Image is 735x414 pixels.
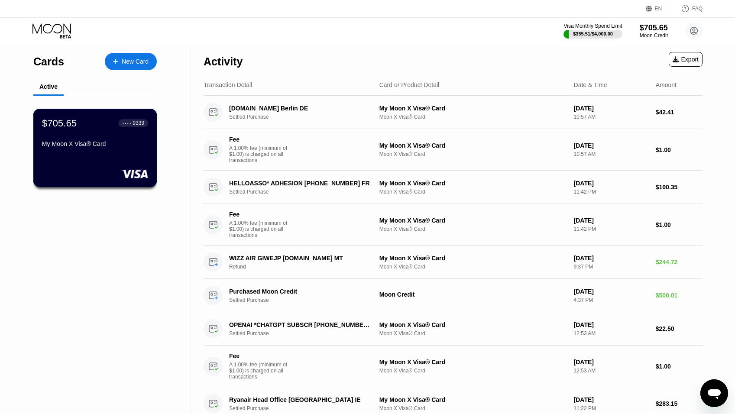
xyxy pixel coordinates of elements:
[656,109,703,116] div: $42.41
[656,400,703,407] div: $283.15
[42,117,77,129] div: $705.65
[656,363,703,370] div: $1.00
[229,255,370,262] div: WIZZ AIR GIWEJP [DOMAIN_NAME] MT
[229,396,370,403] div: Ryanair Head Office [GEOGRAPHIC_DATA] IE
[379,217,567,224] div: My Moon X Visa® Card
[574,105,649,112] div: [DATE]
[656,184,703,191] div: $100.35
[379,359,567,365] div: My Moon X Visa® Card
[204,204,703,246] div: FeeA 1.00% fee (minimum of $1.00) is charged on all transactionsMy Moon X Visa® CardMoon X Visa® ...
[229,180,370,187] div: HELLOASSO* ADHESION [PHONE_NUMBER] FR
[563,23,622,29] div: Visa Monthly Spend Limit
[655,6,662,12] div: EN
[229,288,370,295] div: Purchased Moon Credit
[229,220,294,238] div: A 1.00% fee (minimum of $1.00) is charged on all transactions
[229,330,381,336] div: Settled Purchase
[33,55,64,68] div: Cards
[379,81,440,88] div: Card or Product Detail
[656,259,703,265] div: $244.72
[229,321,370,328] div: OPENAI *CHATGPT SUBSCR [PHONE_NUMBER] IE
[379,226,567,232] div: Moon X Visa® Card
[573,31,613,36] div: $355.51 / $4,000.00
[229,264,381,270] div: Refund
[42,140,148,147] div: My Moon X Visa® Card
[656,146,703,153] div: $1.00
[379,291,567,298] div: Moon Credit
[379,368,567,374] div: Moon X Visa® Card
[229,211,290,218] div: Fee
[640,32,668,39] div: Moon Credit
[574,180,649,187] div: [DATE]
[204,55,243,68] div: Activity
[229,105,370,112] div: [DOMAIN_NAME] Berlin DE
[574,114,649,120] div: 10:57 AM
[204,171,703,204] div: HELLOASSO* ADHESION [PHONE_NUMBER] FRSettled PurchaseMy Moon X Visa® CardMoon X Visa® Card[DATE]1...
[204,81,252,88] div: Transaction Detail
[700,379,728,407] iframe: Button to launch messaging window
[669,52,703,67] div: Export
[229,145,294,163] div: A 1.00% fee (minimum of $1.00) is charged on all transactions
[574,368,649,374] div: 12:53 AM
[122,58,149,65] div: New Card
[574,321,649,328] div: [DATE]
[574,359,649,365] div: [DATE]
[379,142,567,149] div: My Moon X Visa® Card
[379,114,567,120] div: Moon X Visa® Card
[204,279,703,312] div: Purchased Moon CreditSettled PurchaseMoon Credit[DATE]4:37 PM$500.01
[672,4,703,13] div: FAQ
[204,96,703,129] div: [DOMAIN_NAME] Berlin DESettled PurchaseMy Moon X Visa® CardMoon X Visa® Card[DATE]10:57 AM$42.41
[574,396,649,403] div: [DATE]
[379,189,567,195] div: Moon X Visa® Card
[34,109,156,187] div: $705.65● ● ● ●9339My Moon X Visa® Card
[229,189,381,195] div: Settled Purchase
[574,151,649,157] div: 10:57 AM
[656,325,703,332] div: $22.50
[379,321,567,328] div: My Moon X Visa® Card
[229,136,290,143] div: Fee
[229,297,381,303] div: Settled Purchase
[379,255,567,262] div: My Moon X Visa® Card
[574,255,649,262] div: [DATE]
[574,297,649,303] div: 4:37 PM
[640,23,668,32] div: $705.65
[640,23,668,39] div: $705.65Moon Credit
[379,105,567,112] div: My Moon X Visa® Card
[656,81,677,88] div: Amount
[229,114,381,120] div: Settled Purchase
[574,189,649,195] div: 11:42 PM
[229,362,294,380] div: A 1.00% fee (minimum of $1.00) is charged on all transactions
[105,53,157,70] div: New Card
[646,4,672,13] div: EN
[379,330,567,336] div: Moon X Visa® Card
[379,405,567,411] div: Moon X Visa® Card
[39,83,58,90] div: Active
[379,151,567,157] div: Moon X Visa® Card
[379,396,567,403] div: My Moon X Visa® Card
[673,56,699,63] div: Export
[379,180,567,187] div: My Moon X Visa® Card
[574,288,649,295] div: [DATE]
[229,405,381,411] div: Settled Purchase
[204,129,703,171] div: FeeA 1.00% fee (minimum of $1.00) is charged on all transactionsMy Moon X Visa® CardMoon X Visa® ...
[563,23,622,39] div: Visa Monthly Spend Limit$355.51/$4,000.00
[229,353,290,359] div: Fee
[574,264,649,270] div: 9:37 PM
[204,246,703,279] div: WIZZ AIR GIWEJP [DOMAIN_NAME] MTRefundMy Moon X Visa® CardMoon X Visa® Card[DATE]9:37 PM$244.72
[656,221,703,228] div: $1.00
[379,264,567,270] div: Moon X Visa® Card
[204,312,703,346] div: OPENAI *CHATGPT SUBSCR [PHONE_NUMBER] IESettled PurchaseMy Moon X Visa® CardMoon X Visa® Card[DAT...
[656,292,703,299] div: $500.01
[574,405,649,411] div: 11:22 PM
[204,346,703,387] div: FeeA 1.00% fee (minimum of $1.00) is charged on all transactionsMy Moon X Visa® CardMoon X Visa® ...
[133,120,144,126] div: 9339
[123,122,131,124] div: ● ● ● ●
[574,217,649,224] div: [DATE]
[574,226,649,232] div: 11:42 PM
[574,330,649,336] div: 12:53 AM
[692,6,703,12] div: FAQ
[574,142,649,149] div: [DATE]
[574,81,607,88] div: Date & Time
